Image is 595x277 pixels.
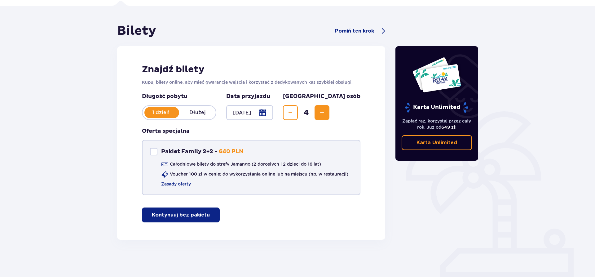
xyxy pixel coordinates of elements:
[161,148,218,155] p: Pakiet Family 2+2 -
[335,28,374,34] span: Pomiń ten krok
[404,102,469,113] p: Karta Unlimited
[117,23,156,39] h1: Bilety
[226,93,270,100] p: Data przyjazdu
[142,79,360,85] p: Kupuj bilety online, aby mieć gwarancję wejścia i korzystać z dedykowanych kas szybkiej obsługi.
[142,93,216,100] p: Długość pobytu
[315,105,329,120] button: Increase
[170,171,348,177] p: Voucher 100 zł w cenie: do wykorzystania online lub na miejscu (np. w restauracji)
[283,105,298,120] button: Decrease
[143,109,179,116] p: 1 dzień
[142,64,360,75] h2: Znajdź bilety
[219,148,244,155] p: 640 PLN
[402,135,472,150] a: Karta Unlimited
[299,108,313,117] span: 4
[441,125,455,130] span: 649 zł
[335,27,385,35] a: Pomiń ten krok
[179,109,216,116] p: Dłużej
[161,181,191,187] a: Zasady oferty
[170,161,321,167] p: Całodniowe bilety do strefy Jamango (2 dorosłych i 2 dzieci do 16 lat)
[402,118,472,130] p: Zapłać raz, korzystaj przez cały rok. Już od !
[152,212,210,218] p: Kontynuuj bez pakietu
[142,127,190,135] p: Oferta specjalna
[416,139,457,146] p: Karta Unlimited
[283,93,360,100] p: [GEOGRAPHIC_DATA] osób
[142,208,220,222] button: Kontynuuj bez pakietu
